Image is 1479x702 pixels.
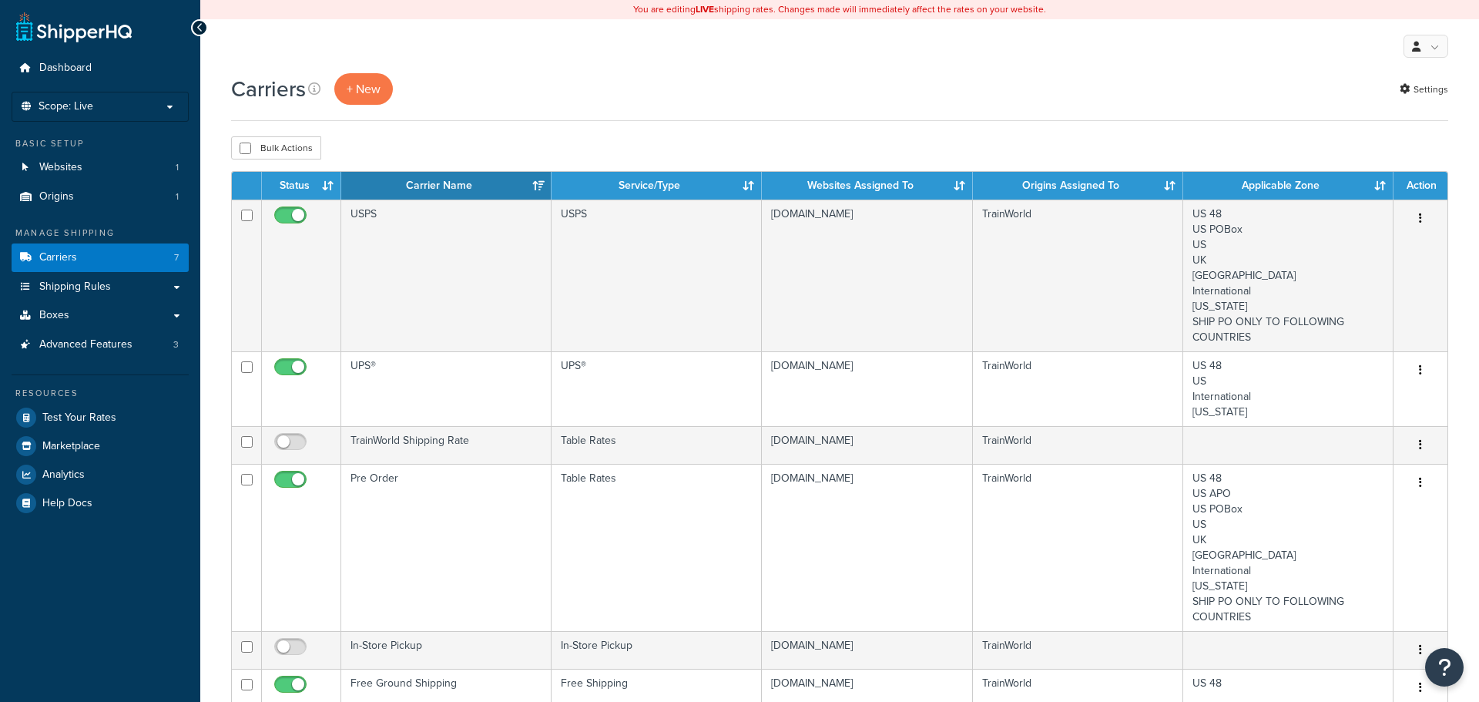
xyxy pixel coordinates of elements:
span: 3 [173,338,179,351]
button: Open Resource Center [1425,648,1464,687]
td: UPS® [552,351,762,426]
td: TrainWorld Shipping Rate [341,426,552,464]
div: Resources [12,387,189,400]
span: Shipping Rules [39,280,111,294]
th: Action [1393,172,1447,200]
td: Table Rates [552,464,762,631]
button: Bulk Actions [231,136,321,160]
a: Shipping Rules [12,273,189,301]
span: Analytics [42,469,85,482]
li: Carriers [12,244,189,272]
span: Test Your Rates [42,411,116,425]
span: Help Docs [42,497,92,510]
td: US 48 US POBox US UK [GEOGRAPHIC_DATA] International [US_STATE] SHIP PO ONLY TO FOLLOWING COUNTRIES [1183,200,1393,351]
li: Advanced Features [12,331,189,359]
td: [DOMAIN_NAME] [762,631,972,669]
td: USPS [552,200,762,351]
span: Advanced Features [39,338,132,351]
td: Table Rates [552,426,762,464]
th: Origins Assigned To: activate to sort column ascending [973,172,1183,200]
button: + New [334,73,393,105]
td: US 48 US International [US_STATE] [1183,351,1393,426]
td: TrainWorld [973,200,1183,351]
a: Settings [1400,79,1448,100]
a: Test Your Rates [12,404,189,432]
td: Pre Order [341,464,552,631]
span: Dashboard [39,62,92,75]
th: Applicable Zone: activate to sort column ascending [1183,172,1393,200]
span: Carriers [39,251,77,264]
td: [DOMAIN_NAME] [762,426,972,464]
td: TrainWorld [973,464,1183,631]
th: Carrier Name: activate to sort column ascending [341,172,552,200]
span: Websites [39,161,82,174]
td: In-Store Pickup [341,631,552,669]
a: Boxes [12,301,189,330]
td: [DOMAIN_NAME] [762,351,972,426]
td: [DOMAIN_NAME] [762,200,972,351]
td: USPS [341,200,552,351]
span: 7 [174,251,179,264]
a: Websites 1 [12,153,189,182]
div: Manage Shipping [12,227,189,240]
th: Service/Type: activate to sort column ascending [552,172,762,200]
li: Origins [12,183,189,211]
td: TrainWorld [973,631,1183,669]
a: Dashboard [12,54,189,82]
a: Advanced Features 3 [12,331,189,359]
div: Basic Setup [12,137,189,150]
span: 1 [176,161,179,174]
a: Carriers 7 [12,244,189,272]
a: ShipperHQ Home [16,12,132,42]
a: Marketplace [12,432,189,460]
td: TrainWorld [973,426,1183,464]
td: TrainWorld [973,351,1183,426]
span: Marketplace [42,440,100,453]
a: Analytics [12,461,189,489]
th: Websites Assigned To: activate to sort column ascending [762,172,972,200]
td: UPS® [341,351,552,426]
span: Boxes [39,309,69,322]
h1: Carriers [231,74,306,104]
th: Status: activate to sort column ascending [262,172,341,200]
li: Websites [12,153,189,182]
span: 1 [176,190,179,203]
span: Origins [39,190,74,203]
span: Scope: Live [39,100,93,113]
td: US 48 US APO US POBox US UK [GEOGRAPHIC_DATA] International [US_STATE] SHIP PO ONLY TO FOLLOWING ... [1183,464,1393,631]
b: LIVE [696,2,714,16]
td: In-Store Pickup [552,631,762,669]
td: [DOMAIN_NAME] [762,464,972,631]
a: Origins 1 [12,183,189,211]
a: Help Docs [12,489,189,517]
